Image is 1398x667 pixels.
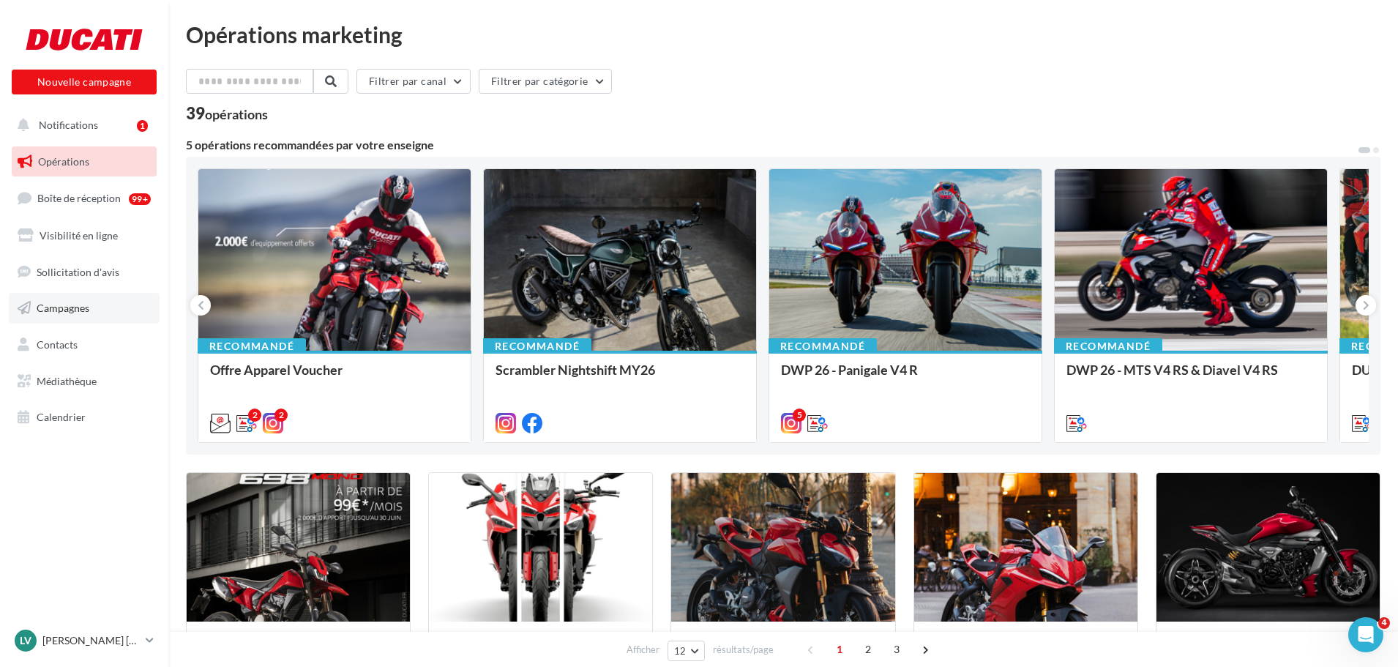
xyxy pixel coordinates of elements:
[248,409,261,422] div: 2
[38,155,89,168] span: Opérations
[205,108,268,121] div: opérations
[42,633,140,648] p: [PERSON_NAME] [PERSON_NAME]
[137,120,148,132] div: 1
[9,366,160,397] a: Médiathèque
[483,338,591,354] div: Recommandé
[9,329,160,360] a: Contacts
[828,638,851,661] span: 1
[12,627,157,655] a: Lv [PERSON_NAME] [PERSON_NAME]
[37,411,86,423] span: Calendrier
[9,293,160,324] a: Campagnes
[885,638,908,661] span: 3
[9,110,154,141] button: Notifications 1
[781,362,1030,392] div: DWP 26 - Panigale V4 R
[9,402,160,433] a: Calendrier
[769,338,877,354] div: Recommandé
[9,146,160,177] a: Opérations
[674,645,687,657] span: 12
[37,302,89,314] span: Campagnes
[856,638,880,661] span: 2
[1348,617,1383,652] iframe: Intercom live chat
[20,633,31,648] span: Lv
[1066,362,1315,392] div: DWP 26 - MTS V4 RS & Diavel V4 RS
[479,69,612,94] button: Filtrer par catégorie
[793,409,806,422] div: 5
[1378,617,1390,629] span: 4
[496,362,744,392] div: Scrambler Nightshift MY26
[9,182,160,214] a: Boîte de réception99+
[668,641,705,661] button: 12
[627,643,659,657] span: Afficher
[40,229,118,242] span: Visibilité en ligne
[186,23,1380,45] div: Opérations marketing
[37,338,78,351] span: Contacts
[39,119,98,131] span: Notifications
[9,257,160,288] a: Sollicitation d'avis
[12,70,157,94] button: Nouvelle campagne
[9,220,160,251] a: Visibilité en ligne
[713,643,774,657] span: résultats/page
[186,139,1357,151] div: 5 opérations recommandées par votre enseigne
[186,105,268,122] div: 39
[37,192,121,204] span: Boîte de réception
[37,375,97,387] span: Médiathèque
[1054,338,1162,354] div: Recommandé
[198,338,306,354] div: Recommandé
[274,409,288,422] div: 2
[37,265,119,277] span: Sollicitation d'avis
[210,362,459,392] div: Offre Apparel Voucher
[129,193,151,205] div: 99+
[356,69,471,94] button: Filtrer par canal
